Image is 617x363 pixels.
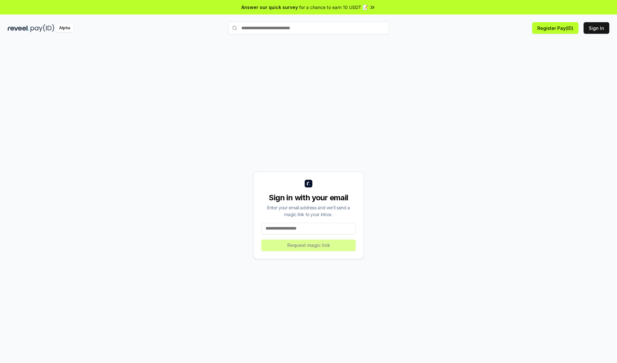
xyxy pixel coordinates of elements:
span: for a chance to earn 10 USDT 📝 [299,4,368,11]
div: Enter your email address and we’ll send a magic link to your inbox. [261,204,356,218]
button: Register Pay(ID) [532,22,578,34]
span: Answer our quick survey [241,4,298,11]
img: logo_small [305,180,312,187]
img: reveel_dark [8,24,29,32]
div: Sign in with your email [261,193,356,203]
div: Alpha [56,24,74,32]
button: Sign In [584,22,609,34]
img: pay_id [31,24,54,32]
